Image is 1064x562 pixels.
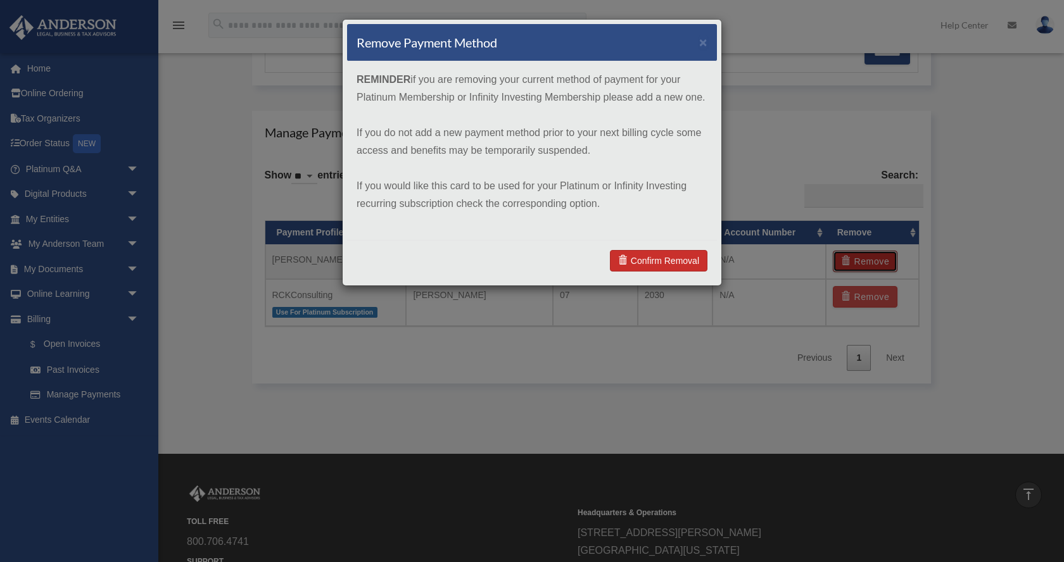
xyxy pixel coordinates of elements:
a: Confirm Removal [610,250,707,272]
p: If you would like this card to be used for your Platinum or Infinity Investing recurring subscrip... [357,177,707,213]
h4: Remove Payment Method [357,34,497,51]
strong: REMINDER [357,74,410,85]
p: If you do not add a new payment method prior to your next billing cycle some access and benefits ... [357,124,707,159]
div: if you are removing your current method of payment for your Platinum Membership or Infinity Inves... [347,61,717,240]
button: × [699,35,707,49]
